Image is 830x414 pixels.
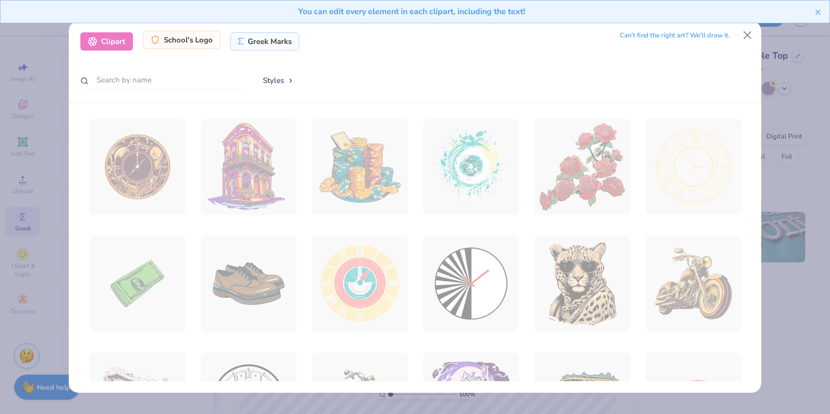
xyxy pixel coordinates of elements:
[252,71,305,90] button: Styles
[738,26,757,45] button: Close
[620,27,730,44] div: Can’t find the right art? We’ll draw it.
[230,32,300,51] div: Greek Marks
[143,31,220,49] div: School's Logo
[8,6,815,18] div: You can edit every element in each clipart, including the text!
[80,71,242,89] input: Search by name
[80,32,133,51] div: Clipart
[815,6,822,18] button: close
